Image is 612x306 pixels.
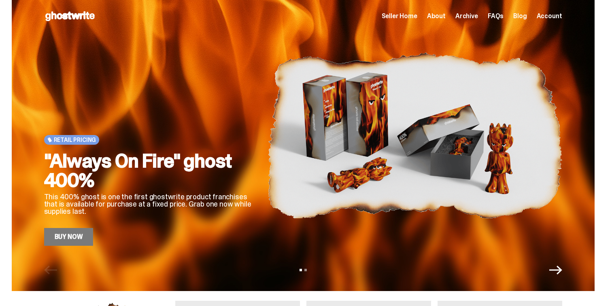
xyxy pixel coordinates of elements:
button: View slide 2 [304,269,307,271]
a: About [427,13,446,19]
span: Retail Pricing [54,137,96,143]
button: View slide 1 [300,269,302,271]
a: Buy Now [44,228,93,246]
a: Account [537,13,562,19]
a: FAQs [488,13,504,19]
p: This 400% ghost is one the first ghostwrite product franchises that is available for purchase at ... [44,193,255,215]
a: Archive [455,13,478,19]
img: "Always On Fire" ghost 400% [268,25,562,246]
button: Next [549,264,562,276]
a: Seller Home [382,13,417,19]
h2: "Always On Fire" ghost 400% [44,151,255,190]
a: Blog [513,13,527,19]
